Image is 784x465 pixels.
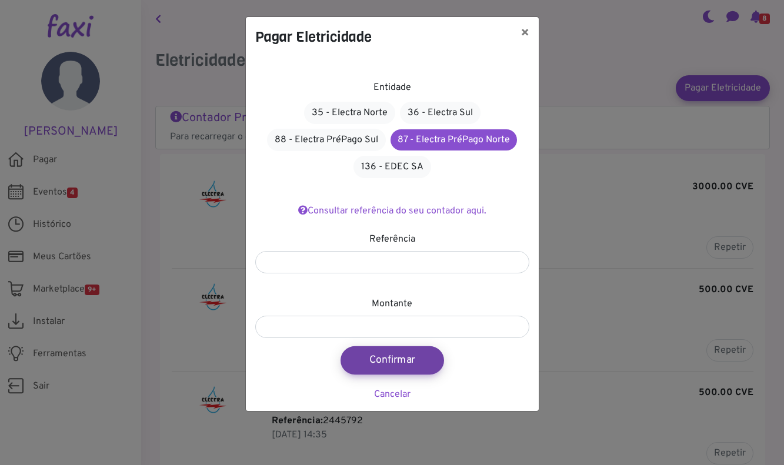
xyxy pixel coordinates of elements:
[369,232,415,246] label: Referência
[298,205,486,217] a: Consultar referência do seu contador aqui.
[400,102,481,124] a: 36 - Electra Sul
[255,26,372,48] h4: Pagar Eletricidade
[373,81,411,95] label: Entidade
[304,102,395,124] a: 35 - Electra Norte
[353,156,431,178] a: 136 - EDEC SA
[391,129,517,150] a: 87 - Electra PréPago Norte
[372,297,412,311] label: Montante
[511,17,539,50] button: ×
[341,346,444,374] button: Confirmar
[267,129,386,151] a: 88 - Electra PréPago Sul
[374,389,411,400] a: Cancelar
